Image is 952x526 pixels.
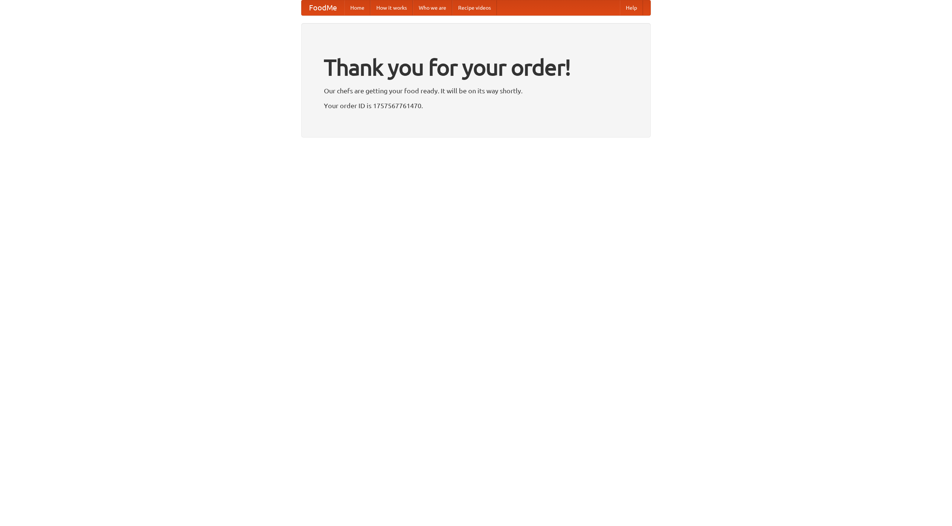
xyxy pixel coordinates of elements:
a: Help [620,0,643,15]
a: Home [344,0,370,15]
a: Who we are [413,0,452,15]
a: Recipe videos [452,0,497,15]
a: FoodMe [302,0,344,15]
a: How it works [370,0,413,15]
h1: Thank you for your order! [324,49,628,85]
p: Your order ID is 1757567761470. [324,100,628,111]
p: Our chefs are getting your food ready. It will be on its way shortly. [324,85,628,96]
